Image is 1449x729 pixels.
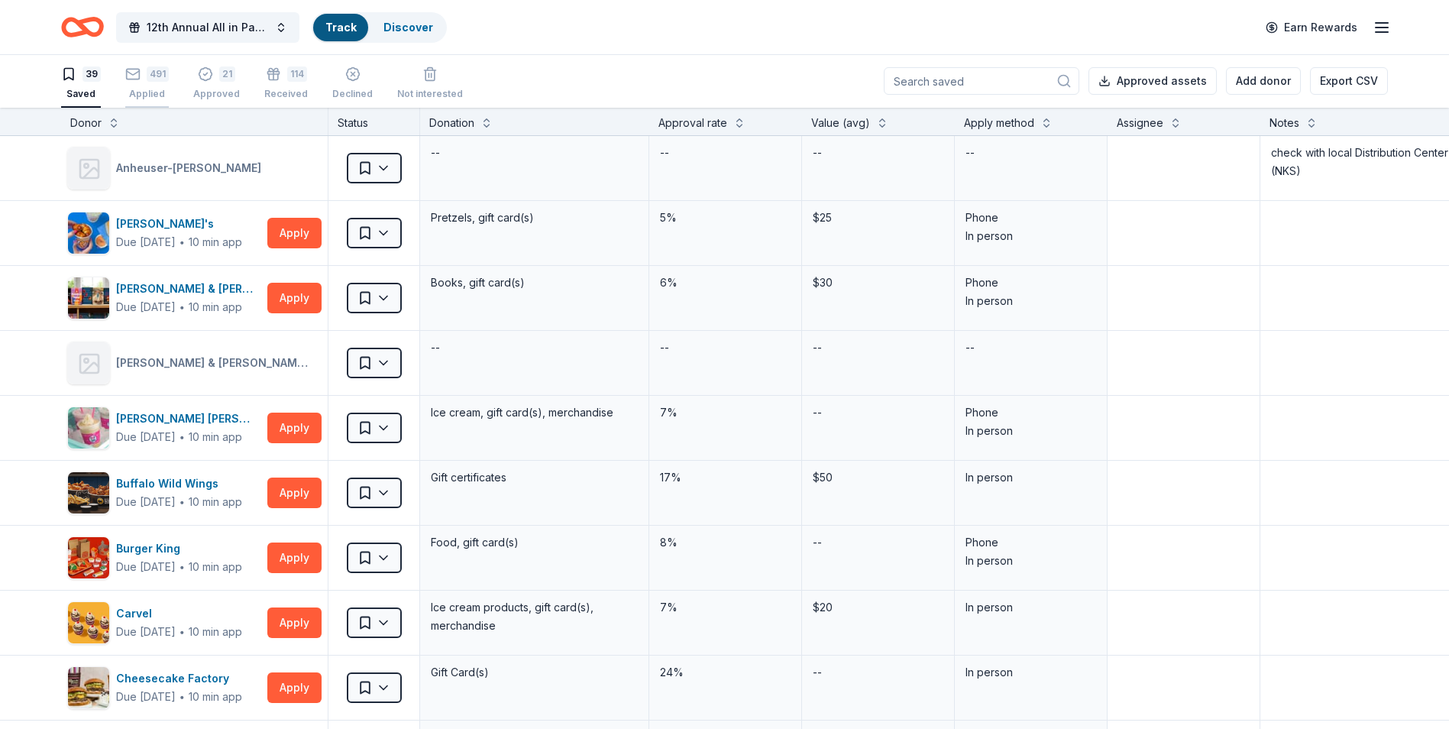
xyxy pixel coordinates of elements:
img: Image for Barnes & Noble [68,277,109,319]
button: Image for Auntie Anne's [PERSON_NAME]'sDue [DATE]∙10 min app [67,212,261,254]
div: 10 min app [189,235,242,250]
div: 10 min app [189,624,242,640]
button: Apply [267,478,322,508]
span: ∙ [179,235,186,248]
a: Track [325,21,356,34]
div: In person [965,552,1096,570]
div: -- [811,142,823,164]
div: Phone [965,274,1096,292]
div: Due [DATE] [116,688,176,706]
div: Gift certificates [429,467,639,488]
div: $25 [811,207,945,228]
div: Due [DATE] [116,428,176,446]
div: Anheuser-[PERSON_NAME] [116,159,267,177]
div: Gift Card(s) [429,662,639,683]
div: Donor [70,114,102,132]
div: 17% [658,467,792,488]
div: -- [811,532,823,553]
img: Image for Cheesecake Factory [68,667,109,708]
div: Notes [1269,114,1299,132]
div: Due [DATE] [116,558,176,576]
button: Image for Cheesecake FactoryCheesecake FactoryDue [DATE]∙10 min app [67,666,261,709]
div: Due [DATE] [116,623,176,641]
button: Image for Buffalo Wild WingsBuffalo Wild WingsDue [DATE]∙10 min app [67,471,261,514]
div: In person [965,292,1096,310]
div: Due [DATE] [116,233,176,251]
div: Saved [61,88,101,100]
a: Discover [383,21,433,34]
div: Value (avg) [811,114,870,132]
button: Export CSV [1310,67,1388,95]
div: In person [965,422,1096,440]
div: Received [264,88,308,100]
img: Image for Baskin Robbins [68,407,109,449]
div: 6% [658,272,792,293]
div: Food, gift card(s) [429,532,639,553]
div: 5% [658,207,792,228]
button: Not interested [397,60,463,108]
button: TrackDiscover [312,12,447,43]
div: Apply method [964,114,1034,132]
button: Approved assets [1088,67,1217,95]
span: ∙ [179,495,186,508]
div: Pretzels, gift card(s) [429,207,639,228]
div: -- [811,662,823,683]
div: [PERSON_NAME] [PERSON_NAME] [116,410,261,428]
span: ∙ [179,625,186,638]
div: Carvel [116,604,242,623]
button: Apply [267,218,322,248]
div: Due [DATE] [116,493,176,511]
div: Approval rate [658,114,727,132]
div: Buffalo Wild Wings [116,475,242,493]
button: Apply [267,283,322,313]
input: Search saved [884,67,1079,95]
div: 10 min app [189,429,242,445]
button: Image for Baskin Robbins[PERSON_NAME] [PERSON_NAME]Due [DATE]∙10 min app [67,407,261,449]
button: Apply [267,413,322,443]
div: Burger King [116,539,242,558]
div: Ice cream products, gift card(s), merchandise [429,597,639,637]
span: ∙ [179,300,186,313]
div: -- [658,142,671,164]
img: Image for Buffalo Wild Wings [68,472,109,514]
div: [PERSON_NAME] & [PERSON_NAME] ([GEOGRAPHIC_DATA]) [116,354,315,372]
div: [PERSON_NAME]'s [116,215,242,233]
div: Phone [965,403,1096,422]
div: 39 [82,66,101,82]
span: ∙ [179,430,186,443]
button: Apply [267,672,322,703]
button: 39Saved [61,60,101,108]
div: 7% [658,597,792,618]
div: Status [328,108,420,135]
button: Image for Barnes & Noble[PERSON_NAME] & [PERSON_NAME]Due [DATE]∙10 min app [67,277,261,319]
img: Image for Carvel [68,602,109,643]
button: Apply [267,607,322,638]
button: Apply [267,543,322,573]
div: $30 [811,272,945,293]
div: -- [429,337,441,358]
div: Due [DATE] [116,298,176,316]
span: ∙ [179,560,186,573]
div: Not interested [397,88,463,100]
div: Books, gift card(s) [429,272,639,293]
div: Phone [965,533,1096,552]
span: 12th Annual All in Paddle Raffle [147,18,269,37]
div: In person [965,468,1096,487]
div: In person [965,227,1096,245]
div: -- [811,402,823,423]
a: Home [61,9,104,45]
div: -- [964,337,976,358]
button: 114Received [264,60,308,108]
img: Image for Auntie Anne's [68,212,109,254]
div: Declined [332,88,373,100]
div: In person [965,663,1096,682]
button: 12th Annual All in Paddle Raffle [116,12,299,43]
div: Assignee [1117,114,1163,132]
button: Image for CarvelCarvelDue [DATE]∙10 min app [67,601,261,644]
div: 24% [658,662,792,683]
div: Phone [965,209,1096,227]
div: 10 min app [189,494,242,510]
div: 21 [219,66,235,82]
div: 491 [147,66,169,82]
div: Cheesecake Factory [116,669,242,688]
